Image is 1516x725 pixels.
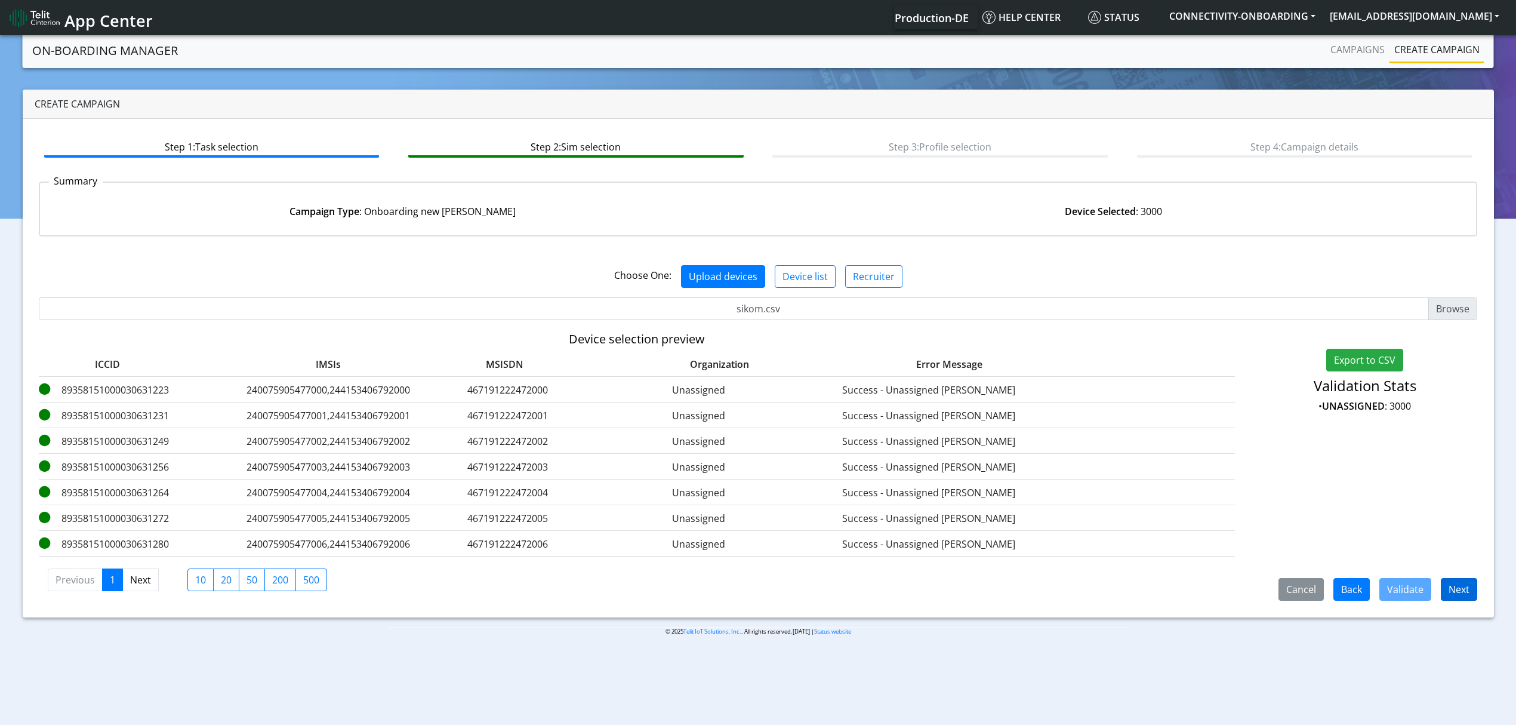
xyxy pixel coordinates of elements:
strong: Campaign Type [289,205,359,218]
span: Choose One: [614,269,671,282]
span: App Center [64,10,153,32]
label: MSISDN [439,357,552,371]
div: Create campaign [23,90,1494,119]
span: Status [1088,11,1139,24]
label: Unassigned [639,537,759,551]
label: 467191222472005 [439,511,576,526]
button: [EMAIL_ADDRESS][DOMAIN_NAME] [1323,5,1506,27]
a: Create campaign [1389,38,1484,62]
button: Validate [1379,578,1431,601]
label: Unassigned [639,434,759,448]
button: Device list [775,265,836,288]
a: Campaigns [1326,38,1389,62]
label: Success - Unassigned [PERSON_NAME] [839,486,1018,500]
span: Production-DE [895,11,969,25]
button: Cancel [1278,578,1324,601]
button: Upload devices [681,265,765,288]
label: Unassigned [639,486,759,500]
label: 467191222472006 [439,537,576,551]
p: • : 3000 [1253,399,1478,413]
a: Status [1083,5,1162,29]
label: 200 [264,569,296,591]
a: On-Boarding Manager [32,39,178,63]
label: 89358151000030631280 [39,537,176,551]
a: App Center [10,5,151,30]
label: 467191222472000 [439,383,576,397]
label: Success - Unassigned [PERSON_NAME] [839,460,1018,474]
label: Success - Unassigned [PERSON_NAME] [839,434,1018,448]
label: 467191222472001 [439,408,576,423]
label: Unassigned [639,408,759,423]
btn: Step 4: Campaign details [1137,135,1472,158]
label: 240075905477006,244153406792006 [239,537,418,551]
label: 467191222472003 [439,460,576,474]
btn: Step 2: Sim selection [408,135,743,158]
a: Status website [814,628,851,635]
label: 89358151000030631272 [39,511,176,526]
a: 1 [102,569,123,591]
p: © 2025 . All rights reserved.[DATE] | [388,627,1128,636]
btn: Step 1: Task selection [44,135,379,158]
label: 240075905477002,244153406792002 [239,434,418,448]
a: Next [122,569,159,591]
label: 89358151000030631231 [39,408,176,423]
btn: Step 3: Profile selection [772,135,1107,158]
button: Back [1333,578,1370,601]
img: logo-telit-cinterion-gw-new.png [10,8,60,27]
label: 89358151000030631249 [39,434,176,448]
button: Export to CSV [1326,349,1403,371]
label: 240075905477003,244153406792003 [239,460,418,474]
strong: UNASSIGNED [1322,400,1385,413]
strong: Device Selected [1065,205,1136,218]
label: Success - Unassigned [PERSON_NAME] [839,537,1018,551]
label: 240075905477004,244153406792004 [239,486,418,500]
label: IMSIs [239,357,418,371]
button: Recruiter [845,265,902,288]
span: Help center [982,11,1061,24]
label: Success - Unassigned [PERSON_NAME] [839,511,1018,526]
label: 467191222472002 [439,434,576,448]
label: 89358151000030631223 [39,383,176,397]
label: 467191222472004 [439,486,576,500]
label: Unassigned [639,460,759,474]
button: Next [1441,578,1477,601]
label: 240075905477005,244153406792005 [239,511,418,526]
label: Error Message [839,357,1018,371]
div: : Onboarding new [PERSON_NAME] [47,204,758,219]
label: 89358151000030631264 [39,486,176,500]
h5: Device selection preview [39,332,1235,346]
h4: Validation Stats [1253,377,1478,395]
img: knowledge.svg [982,11,996,24]
a: Your current platform instance [894,5,968,29]
a: Telit IoT Solutions, Inc. [683,628,741,635]
label: 240075905477001,244153406792001 [239,408,418,423]
a: Help center [978,5,1083,29]
label: Success - Unassigned [PERSON_NAME] [839,408,1018,423]
img: status.svg [1088,11,1101,24]
p: Summary [49,174,103,188]
button: CONNECTIVITY-ONBOARDING [1162,5,1323,27]
label: 10 [187,569,214,591]
label: Success - Unassigned [PERSON_NAME] [839,383,1018,397]
label: Unassigned [639,511,759,526]
label: 240075905477000,244153406792000 [239,383,418,397]
label: 89358151000030631256 [39,460,176,474]
label: ICCID [39,357,176,371]
label: 50 [239,569,265,591]
label: 500 [295,569,327,591]
label: 20 [213,569,239,591]
div: : 3000 [758,204,1469,219]
label: Unassigned [639,383,759,397]
label: Organization [639,357,759,371]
